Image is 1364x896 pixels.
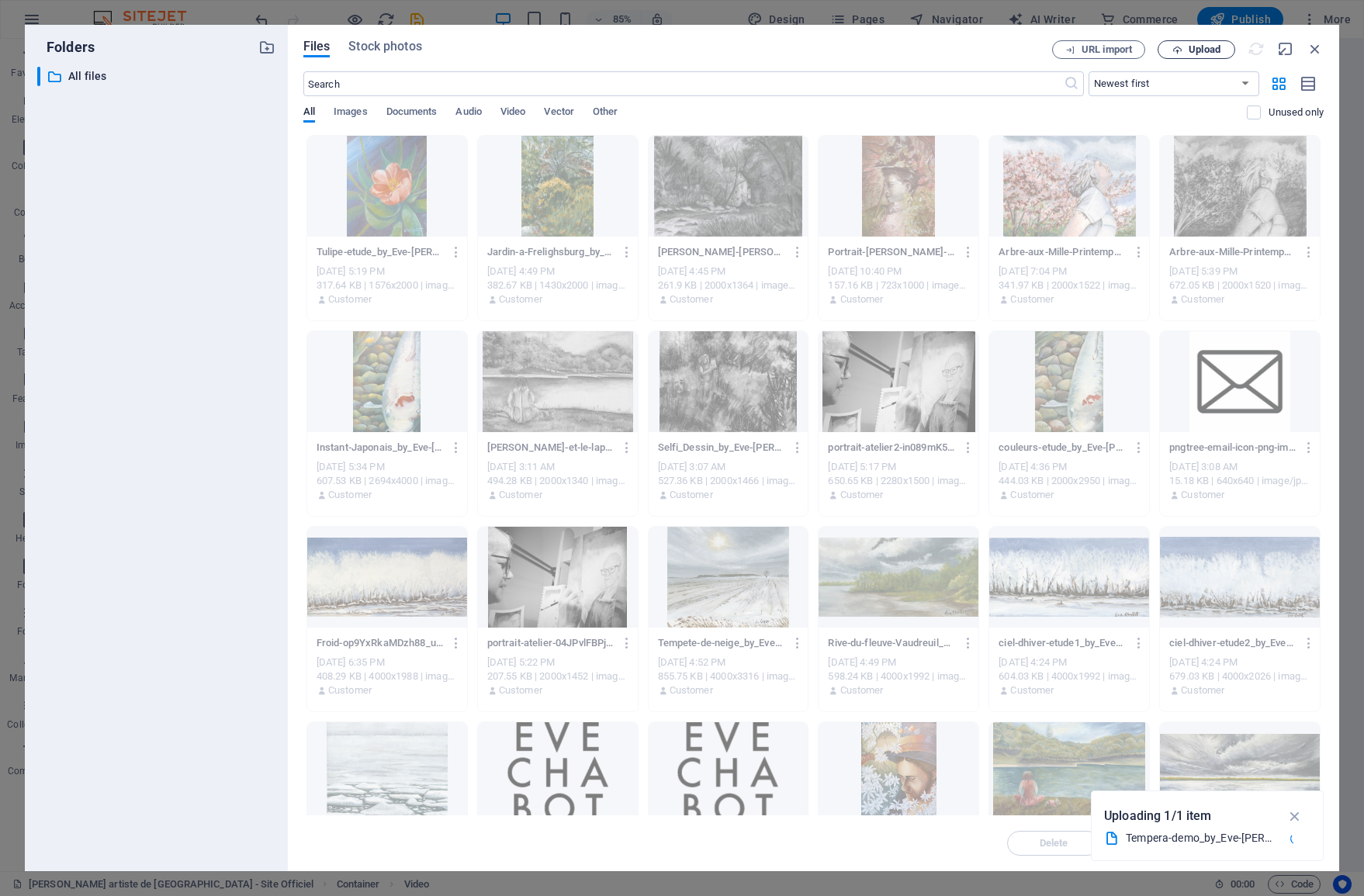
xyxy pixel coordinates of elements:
span: Files [303,37,331,56]
div: [DATE] 4:49 PM [828,656,969,669]
div: Tempera-demo_by_Eve-[PERSON_NAME].mp4 [1126,829,1278,847]
div: [DATE] 3:07 AM [658,460,799,474]
div: This file has already been selected or is not supported by this element [819,136,978,237]
input: Search [303,71,1064,96]
p: Portrait-rose_etude_by_Eve-Chabot-pnayibJU2tk5I42480XH6g.jpg [828,245,954,259]
div: [DATE] 4:24 PM [999,656,1140,669]
div: This file has already been selected or is not supported by this element [307,136,467,237]
div: [DATE] 5:17 PM [828,460,969,474]
div: [DATE] 3:08 AM [1169,460,1310,474]
p: Displays only files that are not in use on the website. Files added during this session can still... [1269,106,1324,119]
div: ​ [37,67,40,86]
div: [DATE] 4:45 PM [658,265,799,278]
div: [DATE] 10:40 PM [828,265,969,278]
div: [DATE] 4:49 PM [487,265,628,278]
span: Other [593,102,618,124]
div: [DATE] 4:36 PM [999,460,1140,474]
div: [DATE] 5:39 PM [1169,265,1310,278]
div: This file has already been selected or is not supported by this element [1160,136,1320,237]
div: 444.03 KB | 2000x2950 | image/jpeg [999,474,1140,488]
div: This file has already been selected or is not supported by this element [478,136,638,237]
div: This file has already been selected or is not supported by this element [649,722,808,823]
div: This file has already been selected or is not supported by this element [478,331,638,432]
div: This file has already been selected or is not supported by this element [649,527,808,628]
p: Folders [37,37,95,57]
div: 15.18 KB | 640x640 | image/jpeg [1169,474,1310,488]
div: This file has already been selected or is not supported by this element [307,722,467,823]
p: Tempete-de-neige_by_Eve-Chabot-SHU5JaGRxyifmcilfp-9yw.jpg [658,636,784,650]
span: Images [334,102,368,124]
div: 261.9 KB | 2000x1364 | image/jpeg [658,278,799,292]
p: Customer [1010,488,1054,502]
p: Customer [328,488,372,502]
p: Uploading 1/1 item [1104,806,1212,826]
p: ciel-dhiver-etude2_by_Eve-Chabot-kGi8LFZNYOBXgJpLcSTmfQ.jpg [1169,636,1296,650]
p: Moulin_Richard-Frelich_Frelighsburg_Fusain_by_Eve-Chabot-C-k3jrPkHx1kTHNuJEBhnQ.jpg [658,245,784,259]
div: 494.28 KB | 2000x1340 | image/jpeg [487,474,628,488]
p: couleurs-etude_by_Eve-Chabot-jalUFdBHXdYKti-6-2YkEA.jpg [999,441,1125,455]
div: 855.75 KB | 4000x3316 | image/jpeg [658,669,799,683]
span: Video [500,102,525,124]
div: This file has already been selected or is not supported by this element [989,331,1149,432]
div: This file has already been selected or is not supported by this element [307,331,467,432]
p: Alice-et-le-lapin_Dessin_by_Eve-Chabot--47dXZIrAachWZlrFehEGw.jpg [487,441,614,455]
p: portrait-atelier-04JPvlFBPjwD_KPBKfLnMA.jpg [487,636,614,650]
div: This file has already been selected or is not supported by this element [989,722,1149,823]
p: Customer [499,292,542,306]
p: Arbre-aux-Mille-Printemps_etude_by_Eve-Chabot-a6XLCsboWuHQZxgcnB5OzA.jpg [999,245,1125,259]
div: This file has already been selected or is not supported by this element [478,527,638,628]
p: Customer [1181,292,1224,306]
div: This file has already been selected or is not supported by this element [649,136,808,237]
p: Tulipe-etude_by_Eve-Chabot-OKq3uYph1xatAlPJWoU3_Q.jpg [317,245,443,259]
div: [DATE] 3:11 AM [487,460,628,474]
p: Customer [1181,488,1224,502]
div: 607.53 KB | 2694x4000 | image/jpeg [317,474,458,488]
div: This file has already been selected or is not supported by this element [989,527,1149,628]
p: Customer [499,683,542,697]
p: Customer [328,292,372,306]
div: [DATE] 7:04 PM [999,265,1140,278]
div: [DATE] 4:24 PM [1169,656,1310,669]
p: portrait-atelier2-in089mK5tzLYoHCYz3WhHQ.jpg [828,441,954,455]
div: 527.36 KB | 2000x1466 | image/jpeg [658,474,799,488]
div: This file has already been selected or is not supported by this element [819,527,978,628]
span: Documents [386,102,438,124]
div: This file has already been selected or is not supported by this element [478,722,638,823]
div: This file has already been selected or is not supported by this element [1160,331,1320,432]
i: Minimize [1277,40,1294,57]
div: [DATE] 5:34 PM [317,460,458,474]
div: [DATE] 5:22 PM [487,656,628,669]
p: Customer [1010,683,1054,697]
p: Jardin-a-Frelighsburg_by_Eve-Chabot-UswHFzaC9OmXrN78KYoLXg.jpg [487,245,614,259]
p: Customer [670,488,713,502]
div: 317.64 KB | 1576x2000 | image/jpeg [317,278,458,292]
div: 598.24 KB | 4000x1992 | image/jpeg [828,669,969,683]
p: Customer [499,488,542,502]
button: URL import [1052,40,1145,59]
div: This file has already been selected or is not supported by this element [1160,722,1320,823]
div: [DATE] 6:35 PM [317,656,458,669]
div: This file has already been selected or is not supported by this element [989,136,1149,237]
div: This file has already been selected or is not supported by this element [1160,527,1320,628]
div: This file has already been selected or is not supported by this element [307,527,467,628]
div: 679.03 KB | 4000x2026 | image/jpeg [1169,669,1310,683]
p: Customer [840,292,884,306]
i: Create new folder [258,39,275,56]
p: Customer [328,683,372,697]
p: Rive-du-fleuve-Vaudreuil_by_Eve-Chabot-Y5h9LsUUNV-czO82gVFJ1Q.jpg [828,636,954,650]
div: 207.55 KB | 2000x1452 | image/jpeg [487,669,628,683]
span: URL import [1082,45,1132,54]
p: Froid-op9YxRkaMDzh88_uWM5NHw.jpg [317,636,443,650]
p: Customer [840,488,884,502]
span: Stock photos [348,37,421,56]
p: ciel-dhiver-etude1_by_Eve-Chabot-6UKW1K35dS0fyxFyWPDurQ.jpg [999,636,1125,650]
p: Customer [670,292,713,306]
p: Customer [840,683,884,697]
div: [DATE] 5:19 PM [317,265,458,278]
span: Audio [455,102,481,124]
p: Instant-Japonais_by_Eve-Chabot-HHG6Eo-sJW5k40tK462XqA.jpg [317,441,443,455]
div: 672.05 KB | 2000x1520 | image/jpeg [1169,278,1310,292]
p: Arbre-aux-Mille-Printemps_Fusain_by_Eve-Chabot-Z6WaXOW89tmK-g6rAdgVeA.jpg [1169,245,1296,259]
span: Upload [1189,45,1220,54]
p: Customer [1181,683,1224,697]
